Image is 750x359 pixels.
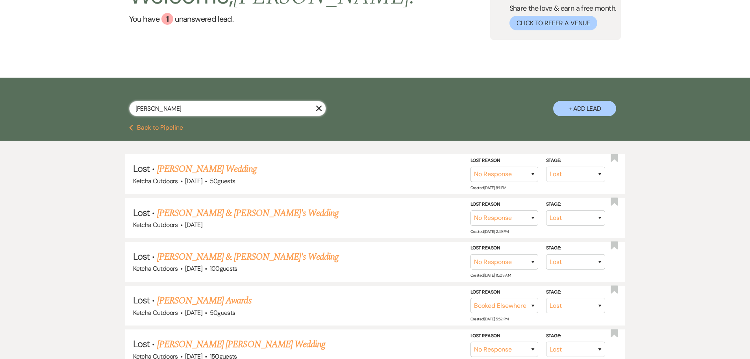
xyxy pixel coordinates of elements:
a: [PERSON_NAME] Wedding [157,162,257,176]
a: [PERSON_NAME] & [PERSON_NAME]'s Wedding [157,250,339,264]
span: [DATE] [185,309,202,317]
span: Lost [133,162,150,175]
span: Created: [DATE] 2:49 PM [470,229,509,234]
span: Created: [DATE] 5:52 PM [470,316,509,322]
span: [DATE] [185,264,202,273]
a: [PERSON_NAME] & [PERSON_NAME]'s Wedding [157,206,339,220]
label: Lost Reason [470,288,538,297]
button: Click to Refer a Venue [509,16,597,30]
span: Lost [133,206,150,219]
label: Stage: [546,288,605,297]
span: [DATE] [185,177,202,185]
span: 50 guests [210,177,235,185]
label: Stage: [546,156,605,165]
span: 100 guests [210,264,237,273]
button: Back to Pipeline [129,125,183,131]
span: Created: [DATE] 8:11 PM [470,185,506,190]
span: 50 guests [210,309,235,317]
label: Lost Reason [470,332,538,340]
span: Lost [133,338,150,350]
label: Stage: [546,332,605,340]
span: Ketcha Outdoors [133,177,178,185]
span: Created: [DATE] 10:03 AM [470,273,511,278]
span: Ketcha Outdoors [133,264,178,273]
label: Stage: [546,200,605,209]
label: Lost Reason [470,244,538,253]
span: Lost [133,294,150,306]
a: [PERSON_NAME] Awards [157,294,252,308]
label: Lost Reason [470,200,538,209]
span: Ketcha Outdoors [133,221,178,229]
label: Stage: [546,244,605,253]
button: + Add Lead [553,101,616,116]
a: You have 1 unanswered lead. [129,13,415,25]
span: Ketcha Outdoors [133,309,178,317]
a: [PERSON_NAME] [PERSON_NAME] Wedding [157,337,325,352]
span: Lost [133,250,150,262]
label: Lost Reason [470,156,538,165]
div: 1 [161,13,173,25]
span: [DATE] [185,221,202,229]
input: Search by name, event date, email address or phone number [129,101,326,116]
